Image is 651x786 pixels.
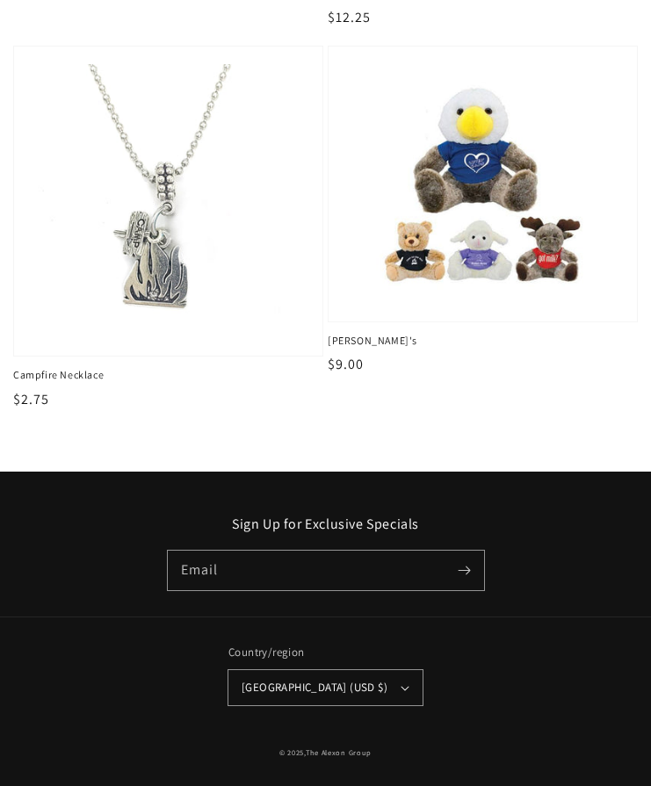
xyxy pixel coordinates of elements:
[35,516,616,534] h2: Sign Up for Exclusive Specials
[328,334,638,349] span: [PERSON_NAME]'s
[328,46,638,375] a: Glenky'sGlenky's [PERSON_NAME]'s $9.00
[13,368,323,383] span: Campfire Necklace
[228,670,423,705] button: [GEOGRAPHIC_DATA] (USD $)
[328,8,371,26] span: $12.25
[306,747,372,757] a: The Alexon Group
[32,64,305,338] img: Campfire Necklace
[228,644,423,661] h2: Country/region
[328,355,364,373] span: $9.00
[279,747,372,757] small: © 2025,
[13,390,49,408] span: $2.75
[13,46,323,410] a: Campfire Necklace Campfire Necklace $2.75
[445,551,484,589] button: Subscribe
